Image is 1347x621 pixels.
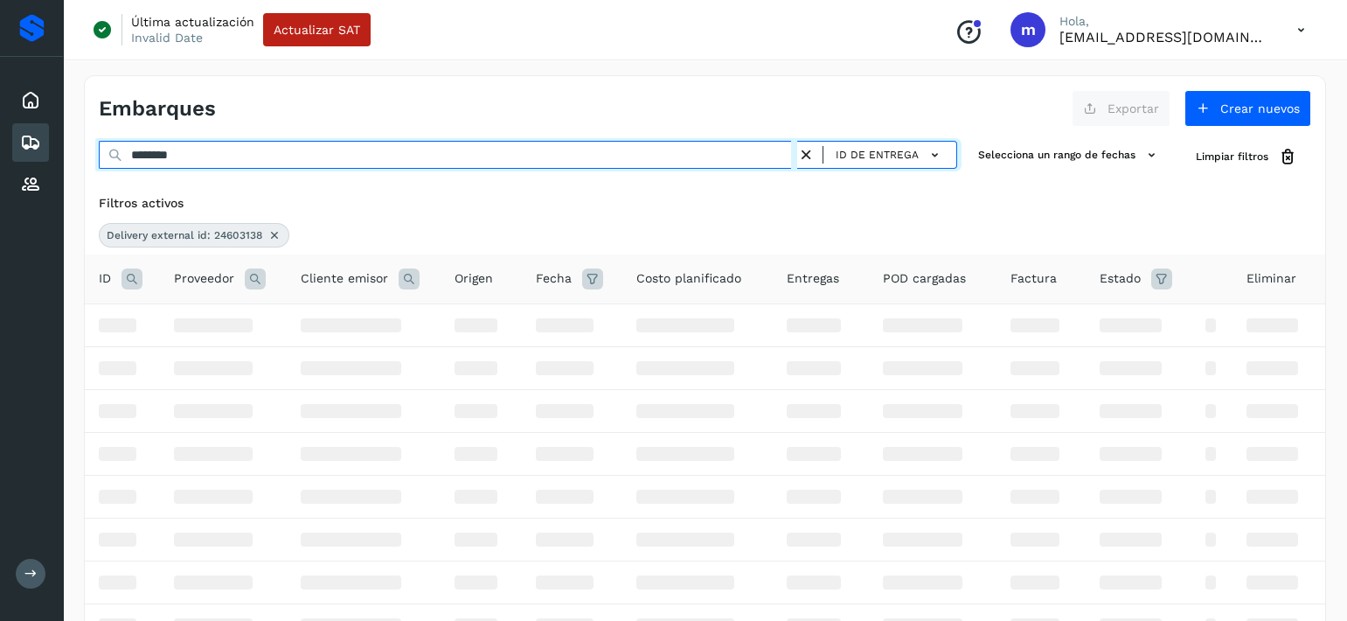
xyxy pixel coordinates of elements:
span: Crear nuevos [1220,102,1300,115]
button: Limpiar filtros [1182,141,1311,173]
p: Invalid Date [131,30,203,45]
div: Delivery external id: 24603138 [99,223,289,248]
span: ID de entrega [836,147,919,163]
button: Crear nuevos [1184,90,1311,127]
span: Delivery external id: 24603138 [107,227,262,243]
span: Entregas [787,269,839,288]
span: Fecha [536,269,572,288]
span: Limpiar filtros [1196,149,1268,164]
div: Filtros activos [99,194,1311,213]
h4: Embarques [99,96,216,122]
p: Hola, [1059,14,1269,29]
button: Actualizar SAT [263,13,371,46]
span: ID [99,269,111,288]
span: Costo planificado [636,269,741,288]
span: Factura [1010,269,1057,288]
span: Origen [455,269,493,288]
span: POD cargadas [883,269,966,288]
div: Embarques [12,123,49,162]
span: Eliminar [1246,269,1296,288]
button: Exportar [1072,90,1170,127]
button: Selecciona un rango de fechas [971,141,1168,170]
span: Cliente emisor [301,269,388,288]
div: Inicio [12,81,49,120]
p: mmonroy@niagarawater.com [1059,29,1269,45]
span: Exportar [1107,102,1159,115]
div: Proveedores [12,165,49,204]
button: ID de entrega [830,143,949,168]
p: Última actualización [131,14,254,30]
span: Estado [1100,269,1141,288]
span: Proveedor [174,269,234,288]
span: Actualizar SAT [274,24,360,36]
